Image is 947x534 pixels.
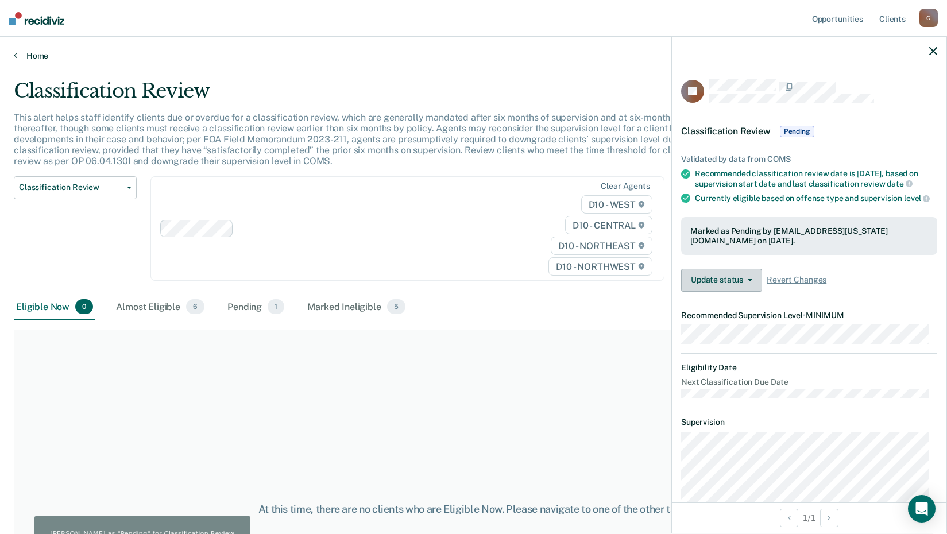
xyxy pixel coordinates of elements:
button: Next Opportunity [820,509,838,527]
div: Classification Review [14,79,724,112]
a: Home [14,51,933,61]
span: • [803,311,806,320]
span: D10 - NORTHWEST [548,257,652,276]
span: Pending [780,126,814,137]
dt: Supervision [681,417,937,427]
div: Open Intercom Messenger [908,495,936,523]
dt: Recommended Supervision Level MINIMUM [681,311,937,320]
span: D10 - WEST [581,195,652,214]
span: Revert Changes [767,275,826,285]
button: Previous Opportunity [780,509,798,527]
span: 1 [268,299,284,314]
span: Classification Review [19,183,122,192]
div: Marked Ineligible [305,295,408,320]
dt: Next Classification Due Date [681,377,937,387]
dt: Eligibility Date [681,363,937,373]
p: This alert helps staff identify clients due or overdue for a classification review, which are gen... [14,112,718,167]
div: Clear agents [601,181,650,191]
div: Pending [225,295,287,320]
span: 5 [387,299,405,314]
div: At this time, there are no clients who are Eligible Now. Please navigate to one of the other tabs. [244,503,704,516]
span: 0 [75,299,93,314]
img: Recidiviz [9,12,64,25]
span: date [887,179,912,188]
div: Validated by data from COMS [681,154,937,164]
div: Marked as Pending by [EMAIL_ADDRESS][US_STATE][DOMAIN_NAME] on [DATE]. [690,226,928,246]
span: Classification Review [681,126,771,137]
div: Eligible Now [14,295,95,320]
span: D10 - CENTRAL [565,216,652,234]
span: 6 [186,299,204,314]
div: 1 / 1 [672,502,946,533]
span: level [904,194,930,203]
div: Almost Eligible [114,295,207,320]
div: Recommended classification review date is [DATE], based on supervision start date and last classi... [695,169,937,188]
button: Update status [681,269,762,292]
div: Classification ReviewPending [672,113,946,150]
span: D10 - NORTHEAST [551,237,652,255]
div: Currently eligible based on offense type and supervision [695,193,937,203]
div: G [919,9,938,27]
